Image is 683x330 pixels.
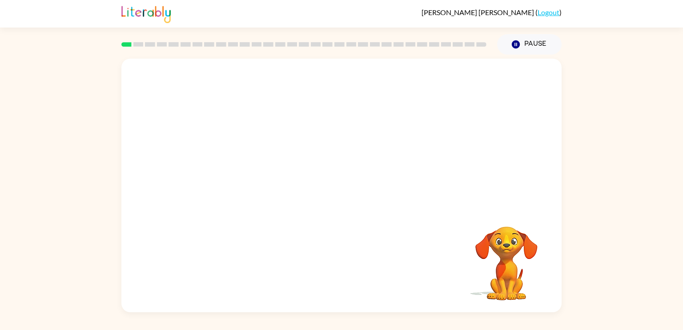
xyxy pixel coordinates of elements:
div: ( ) [422,8,562,16]
button: Pause [497,34,562,55]
img: Literably [121,4,171,23]
video: Your browser must support playing .mp4 files to use Literably. Please try using another browser. [462,213,551,302]
a: Logout [538,8,559,16]
span: [PERSON_NAME] [PERSON_NAME] [422,8,535,16]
